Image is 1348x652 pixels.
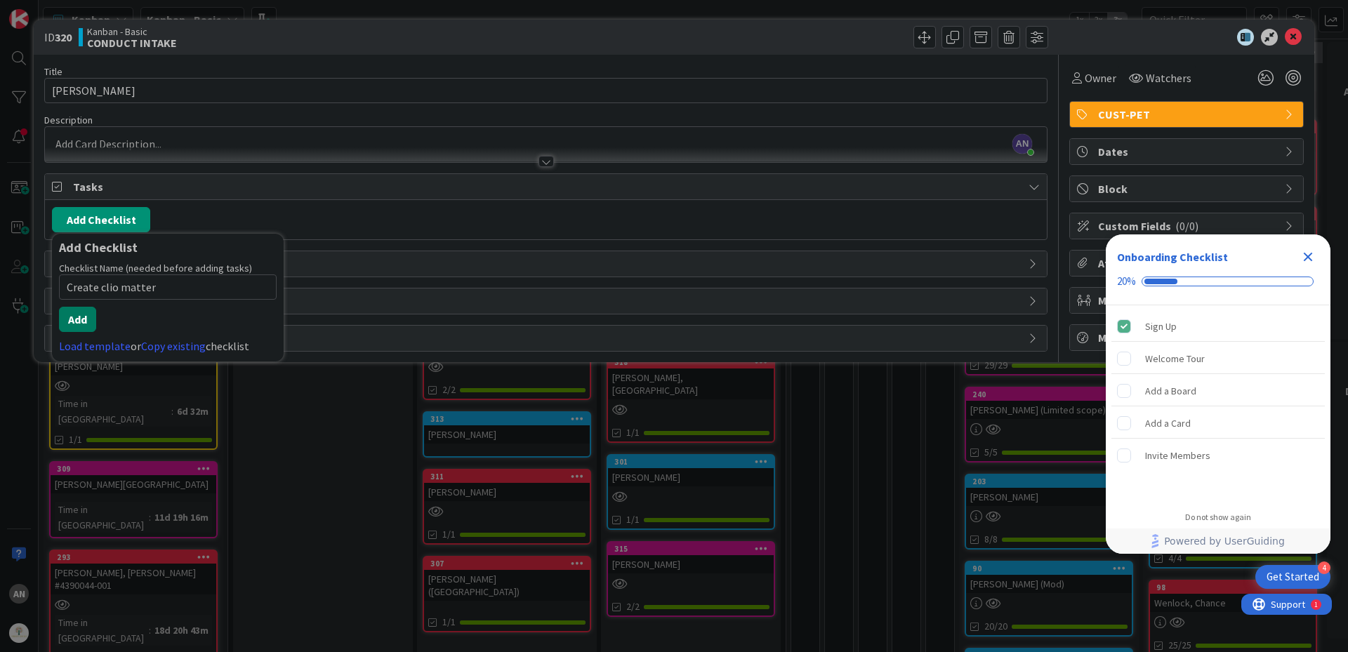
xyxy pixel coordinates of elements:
div: Add a Card [1145,415,1191,432]
label: Title [44,65,62,78]
div: 4 [1318,561,1330,574]
div: Do not show again [1185,512,1251,523]
span: Watchers [1146,69,1191,86]
span: Dates [1098,143,1278,160]
span: Powered by UserGuiding [1164,533,1285,550]
span: Block [1098,180,1278,197]
div: Close Checklist [1297,246,1319,268]
div: Footer [1106,528,1330,554]
span: Mirrors [1098,292,1278,309]
span: Support [29,2,64,19]
div: Invite Members is incomplete. [1111,440,1325,471]
span: Links [73,255,1022,272]
span: Comments [73,293,1022,310]
a: Copy existing [141,339,206,353]
div: Sign Up is complete. [1111,311,1325,342]
div: 20% [1117,275,1136,288]
span: Description [44,114,93,126]
div: Checklist Container [1106,234,1330,554]
span: Kanban - Basic [87,26,177,37]
a: Load template [59,339,131,353]
span: CUST-PET [1098,106,1278,123]
div: Add Checklist [59,241,277,255]
div: Onboarding Checklist [1117,248,1228,265]
div: Open Get Started checklist, remaining modules: 4 [1255,565,1330,589]
div: Invite Members [1145,447,1210,464]
div: 1 [73,6,77,17]
div: or checklist [59,338,277,354]
div: Add a Card is incomplete. [1111,408,1325,439]
span: ( 0/0 ) [1175,219,1198,233]
div: Add a Board is incomplete. [1111,375,1325,406]
a: Powered by UserGuiding [1113,528,1323,554]
div: Checklist items [1106,305,1330,503]
span: History [73,330,1022,347]
div: Sign Up [1145,318,1177,335]
div: Welcome Tour [1145,350,1205,367]
span: Owner [1085,69,1116,86]
button: Add Checklist [52,207,150,232]
span: Attachments [1098,255,1278,272]
span: ID [44,29,72,46]
div: Add a Board [1145,382,1196,399]
div: Checklist progress: 20% [1117,275,1319,288]
input: type card name here... [44,78,1048,103]
label: Checklist Name (needed before adding tasks) [59,262,252,274]
span: Tasks [73,178,1022,195]
b: 320 [55,30,72,44]
span: Metrics [1098,329,1278,346]
span: AN [1012,134,1032,154]
b: CONDUCT INTAKE [87,37,177,48]
div: Welcome Tour is incomplete. [1111,343,1325,374]
div: Get Started [1267,570,1319,584]
button: Add [59,307,96,332]
span: Custom Fields [1098,218,1278,234]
